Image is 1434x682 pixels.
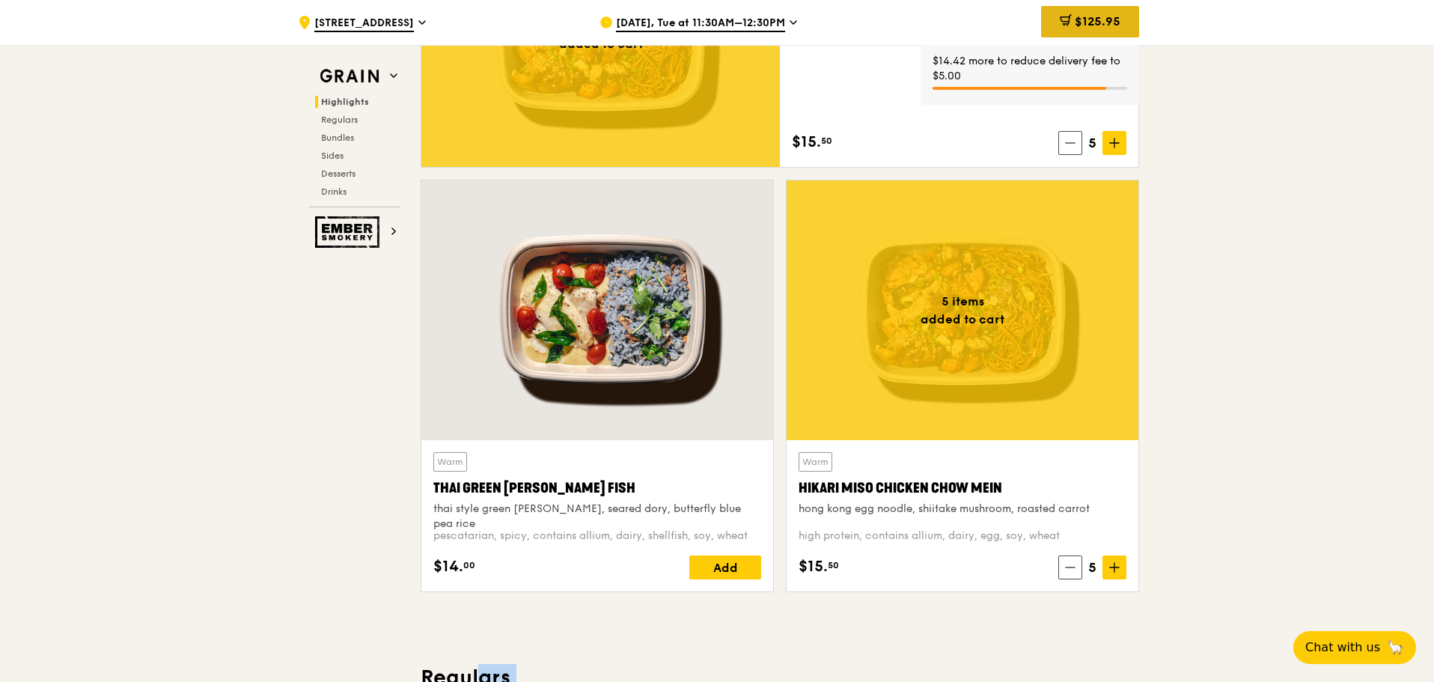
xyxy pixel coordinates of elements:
[321,133,354,143] span: Bundles
[1293,631,1416,664] button: Chat with us🦙
[321,115,358,125] span: Regulars
[933,54,1127,84] div: $14.42 more to reduce delivery fee to $5.00
[433,452,467,472] div: Warm
[1082,133,1102,153] span: 5
[1386,639,1404,657] span: 🦙
[321,186,347,197] span: Drinks
[799,452,832,472] div: Warm
[314,16,414,32] span: [STREET_ADDRESS]
[433,502,761,532] div: thai style green [PERSON_NAME], seared dory, butterfly blue pea rice
[315,216,384,248] img: Ember Smokery web logo
[821,135,832,147] span: 50
[616,16,785,32] span: [DATE], Tue at 11:30AM–12:30PM
[463,559,475,571] span: 00
[792,131,821,153] span: $15.
[799,502,1126,517] div: hong kong egg noodle, shiitake mushroom, roasted carrot
[799,478,1126,499] div: Hikari Miso Chicken Chow Mein
[828,559,839,571] span: 50
[433,529,761,544] div: pescatarian, spicy, contains allium, dairy, shellfish, soy, wheat
[321,168,356,179] span: Desserts
[433,478,761,499] div: Thai Green [PERSON_NAME] Fish
[433,555,463,578] span: $14.
[1075,14,1120,28] span: $125.95
[1082,557,1102,578] span: 5
[799,555,828,578] span: $15.
[799,529,1126,544] div: high protein, contains allium, dairy, egg, soy, wheat
[321,150,344,161] span: Sides
[1305,639,1380,657] span: Chat with us
[321,97,369,107] span: Highlights
[689,555,761,579] div: Add
[315,63,384,90] img: Grain web logo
